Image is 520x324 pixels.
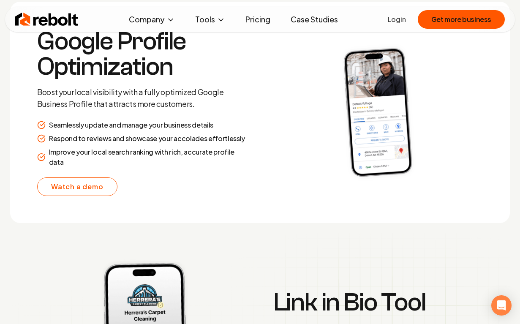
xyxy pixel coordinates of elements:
[491,295,512,316] div: Open Intercom Messenger
[274,290,483,315] h3: Link in Bio Tool
[239,11,277,28] a: Pricing
[49,120,213,130] p: Seamlessly update and manage your business details
[37,177,117,196] a: Watch a demo
[188,11,232,28] button: Tools
[37,29,247,79] h3: Google Profile Optimization
[49,133,245,144] p: Respond to reviews and showcase your accolades effortlessly
[49,147,247,167] p: Improve your local search ranking with rich, accurate profile data
[418,10,505,29] button: Get more business
[15,11,79,28] img: Rebolt Logo
[284,11,345,28] a: Case Studies
[122,11,182,28] button: Company
[388,14,406,25] a: Login
[37,86,247,110] p: Boost your local visibility with a fully optimized Google Business Profile that attracts more cus...
[274,29,483,196] img: Social Preview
